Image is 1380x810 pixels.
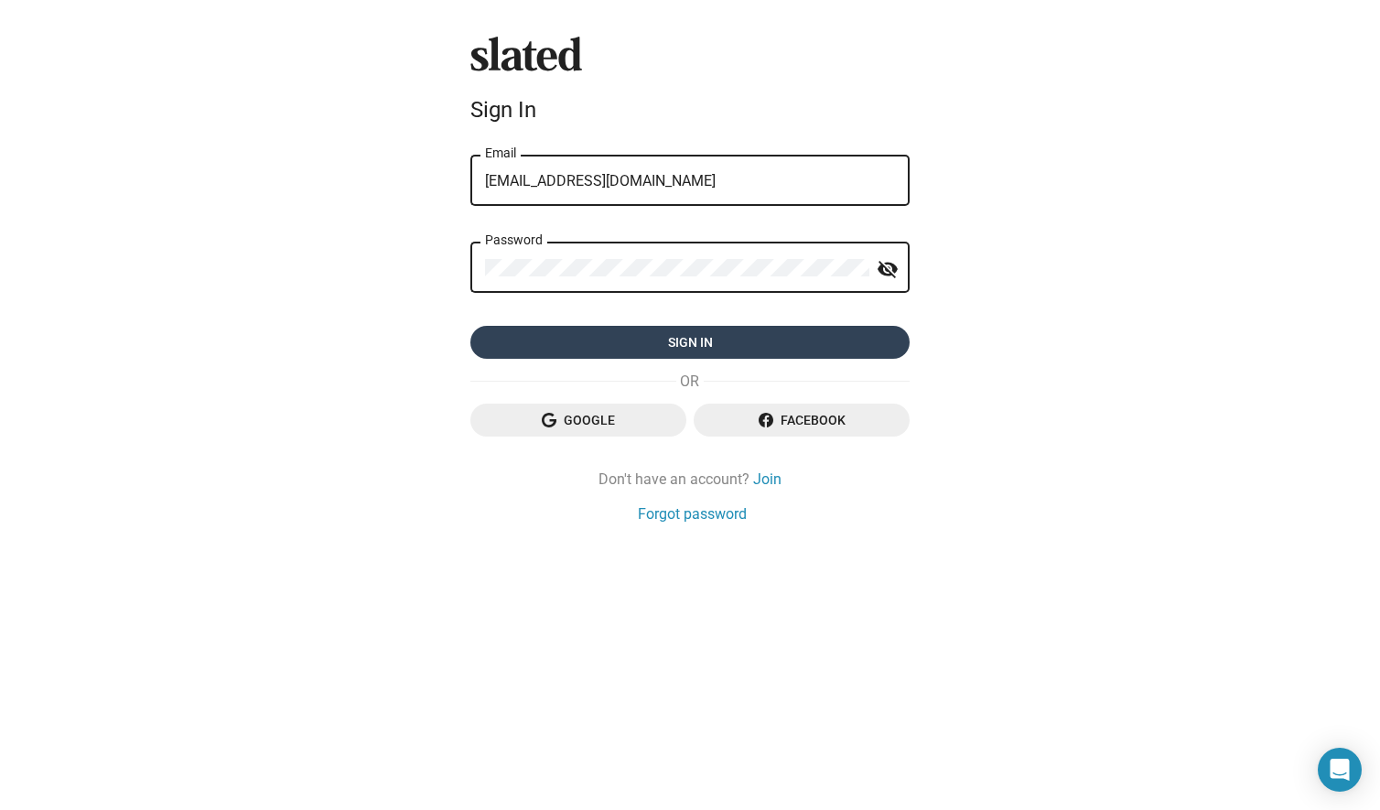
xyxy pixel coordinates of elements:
div: Don't have an account? [470,470,910,489]
button: Google [470,404,686,437]
span: Sign in [485,326,895,359]
button: Facebook [694,404,910,437]
span: Google [485,404,672,437]
div: Open Intercom Messenger [1318,748,1362,792]
mat-icon: visibility_off [877,255,899,284]
a: Join [753,470,782,489]
div: Sign In [470,97,910,123]
button: Show password [869,251,906,287]
span: Facebook [708,404,895,437]
a: Forgot password [638,504,747,524]
button: Sign in [470,326,910,359]
sl-branding: Sign In [470,37,910,130]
